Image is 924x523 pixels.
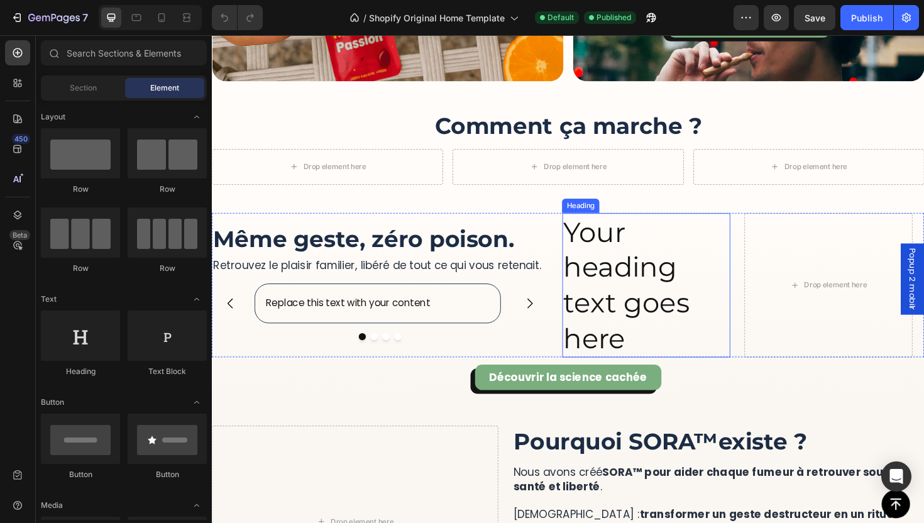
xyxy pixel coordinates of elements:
span: Shopify Original Home Template [369,11,505,25]
div: Undo/Redo [212,5,263,30]
div: Drop element here [97,135,163,145]
span: Text [41,294,57,305]
input: Search Sections & Elements [41,40,207,65]
span: Media [41,500,63,511]
button: Carousel Next Arrow [319,267,354,302]
div: Row [41,263,120,274]
div: Beta [9,230,30,240]
span: Section [70,82,97,94]
div: Replace this text with your content [56,274,295,295]
span: Toggle open [187,495,207,515]
span: Published [597,12,631,23]
div: Text Block [128,366,207,377]
p: 7 [82,10,88,25]
span: Popup 2 mobilr [735,226,748,291]
div: Button [128,469,207,480]
div: 450 [12,134,30,144]
button: Carousel Back Arrow [2,267,37,302]
p: Nous avons créé . [319,456,740,485]
p: Retrouvez le plaisir familier, libéré de tout ce qui vous retenait. [1,234,355,254]
h2: Your heading text goes here [371,189,549,341]
button: Dot [155,316,163,323]
div: Drop element here [627,260,694,270]
div: Row [41,184,120,195]
div: Drop element here [606,135,673,145]
span: / [363,11,366,25]
div: Row [128,263,207,274]
span: Save [805,13,825,23]
div: Heading [41,366,120,377]
a: Découvrir la science cachée [278,349,476,376]
h2: Pourquoi SORA existe ? [318,414,742,447]
span: Element [150,82,179,94]
button: Dot [193,316,201,323]
div: Publish [851,11,883,25]
p: Découvrir la science cachée [294,354,461,371]
span: Toggle open [187,107,207,127]
strong: ™ [510,416,536,445]
span: Toggle open [187,392,207,412]
div: Row [128,184,207,195]
div: Heading [373,175,408,187]
span: Layout [41,111,65,123]
div: Button [41,469,120,480]
div: Open Intercom Messenger [881,461,911,492]
button: Dot [180,316,188,323]
button: Save [794,5,835,30]
button: Dot [168,316,175,323]
span: Default [547,12,574,23]
strong: SORA™ pour aider chaque fumeur à retrouver souffle, santé et liberté [319,455,735,485]
div: Drop element here [351,135,418,145]
iframe: Design area [212,35,924,523]
span: Toggle open [187,289,207,309]
button: Publish [840,5,893,30]
span: Button [41,397,64,408]
button: 7 [5,5,94,30]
